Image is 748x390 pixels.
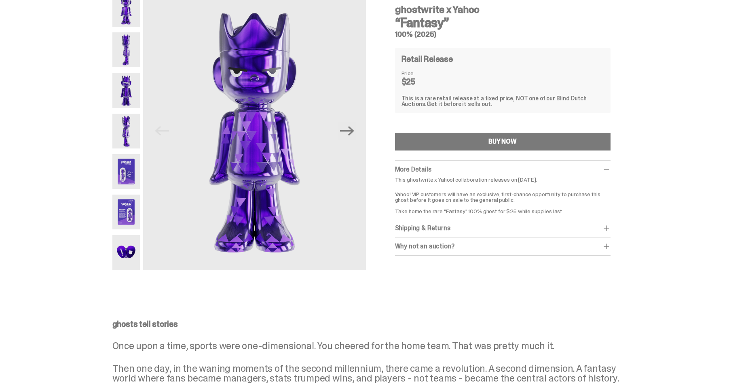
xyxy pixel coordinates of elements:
[401,55,453,63] h4: Retail Release
[112,114,140,148] img: Yahoo-HG---4.png
[395,133,611,150] button: BUY NOW
[112,195,140,229] img: Yahoo-HG---6.png
[338,122,356,140] button: Next
[112,364,630,383] p: Then one day, in the waning moments of the second millennium, there came a revolution. A second d...
[395,5,611,15] h4: ghostwrite x Yahoo
[395,31,611,38] h5: 100% (2025)
[395,165,431,174] span: More Details
[112,32,140,67] img: Yahoo-HG---2.png
[112,73,140,108] img: Yahoo-HG---3.png
[112,320,630,328] p: ghosts tell stories
[488,138,517,145] div: BUY NOW
[112,235,140,270] img: Yahoo-HG---7.png
[401,70,442,76] dt: Price
[112,341,630,351] p: Once upon a time, sports were one-dimensional. You cheered for the home team. That was pretty muc...
[395,186,611,214] p: Yahoo! VIP customers will have an exclusive, first-chance opportunity to purchase this ghost befo...
[395,16,611,29] h3: “Fantasy”
[401,78,442,86] dd: $25
[395,242,611,250] div: Why not an auction?
[395,224,611,232] div: Shipping & Returns
[401,95,604,107] div: This is a rare retail release at a fixed price, NOT one of our Blind Dutch Auctions.
[395,177,611,182] p: This ghostwrite x Yahoo! collaboration releases on [DATE].
[427,100,492,108] span: Get it before it sells out.
[112,154,140,189] img: Yahoo-HG---5.png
